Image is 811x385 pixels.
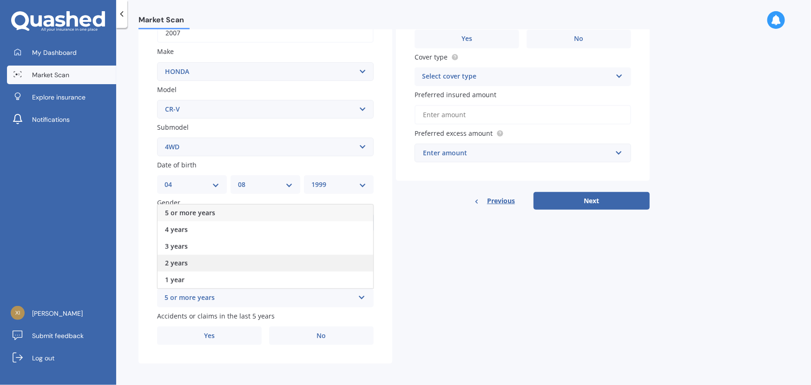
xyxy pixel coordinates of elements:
[32,353,54,363] span: Log out
[157,47,174,56] span: Make
[157,312,275,320] span: Accidents or claims in the last 5 years
[7,88,116,106] a: Explore insurance
[32,70,69,80] span: Market Scan
[11,306,25,320] img: 6e68fbf7e30b948daa1df5e82a3e8b2a
[165,242,188,251] span: 3 years
[534,192,650,210] button: Next
[165,259,188,267] span: 2 years
[165,208,215,217] span: 5 or more years
[415,105,631,125] input: Enter amount
[7,349,116,367] a: Log out
[7,326,116,345] a: Submit feedback
[7,304,116,323] a: [PERSON_NAME]
[32,115,70,124] span: Notifications
[317,332,326,340] span: No
[32,48,77,57] span: My Dashboard
[574,35,584,43] span: No
[462,35,472,43] span: Yes
[157,123,189,132] span: Submodel
[165,275,185,284] span: 1 year
[415,129,493,138] span: Preferred excess amount
[7,66,116,84] a: Market Scan
[7,43,116,62] a: My Dashboard
[165,225,188,234] span: 4 years
[415,90,496,99] span: Preferred insured amount
[423,148,612,158] div: Enter amount
[157,85,177,94] span: Model
[32,309,83,318] span: [PERSON_NAME]
[32,93,86,102] span: Explore insurance
[415,53,448,61] span: Cover type
[204,332,215,340] span: Yes
[157,199,180,207] span: Gender
[157,23,374,43] input: YYYY
[487,194,515,208] span: Previous
[422,71,612,82] div: Select cover type
[7,110,116,129] a: Notifications
[32,331,84,340] span: Submit feedback
[165,292,354,304] div: 5 or more years
[138,15,190,28] span: Market Scan
[157,160,197,169] span: Date of birth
